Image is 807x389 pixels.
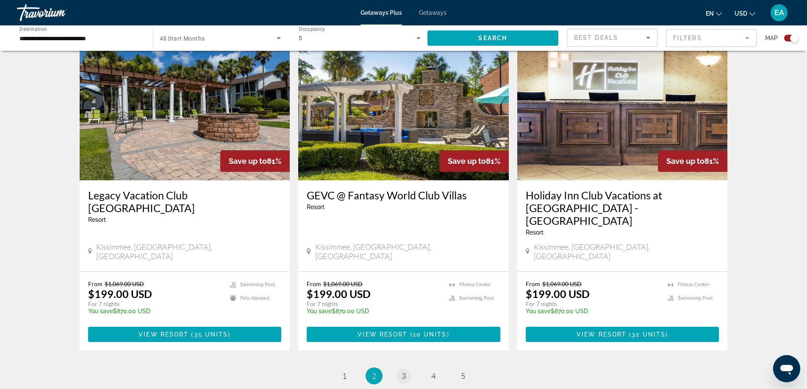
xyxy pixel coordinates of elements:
[361,9,402,16] a: Getaways Plus
[240,282,275,287] span: Swimming Pool
[574,33,650,43] mat-select: Sort by
[358,331,408,338] span: View Resort
[189,331,230,338] span: ( )
[88,216,106,223] span: Resort
[240,295,269,301] span: Pets Allowed
[666,157,704,166] span: Save up to
[706,10,714,17] span: en
[96,242,281,261] span: Kissimmee, [GEOGRAPHIC_DATA], [GEOGRAPHIC_DATA]
[461,371,465,381] span: 5
[307,204,324,210] span: Resort
[139,331,189,338] span: View Resort
[307,287,371,300] p: $199.00 USD
[413,331,447,338] span: 10 units
[706,7,722,19] button: Change language
[459,295,494,301] span: Swimming Pool
[19,26,47,32] span: Destination
[574,34,618,41] span: Best Deals
[627,331,668,338] span: ( )
[17,2,102,24] a: Travorium
[526,229,544,236] span: Resort
[408,331,449,338] span: ( )
[678,295,713,301] span: Swimming Pool
[160,35,205,42] span: All Start Months
[88,327,282,342] button: View Resort(35 units)
[88,300,222,308] p: For 7 nights
[526,287,590,300] p: $199.00 USD
[735,10,747,17] span: USD
[735,7,755,19] button: Change currency
[774,8,784,17] span: EA
[526,189,719,227] a: Holiday Inn Club Vacations at [GEOGRAPHIC_DATA] - [GEOGRAPHIC_DATA]
[307,280,321,287] span: From
[577,331,627,338] span: View Resort
[427,30,559,46] button: Search
[342,371,347,381] span: 1
[80,367,728,384] nav: Pagination
[88,308,113,315] span: You save
[88,287,152,300] p: $199.00 USD
[298,45,509,180] img: A937O01X.jpg
[534,242,719,261] span: Kissimmee, [GEOGRAPHIC_DATA], [GEOGRAPHIC_DATA]
[526,280,540,287] span: From
[315,242,500,261] span: Kissimmee, [GEOGRAPHIC_DATA], [GEOGRAPHIC_DATA]
[80,45,290,180] img: 8614E01X.jpg
[88,280,103,287] span: From
[307,300,441,308] p: For 7 nights
[768,4,790,22] button: User Menu
[666,29,757,47] button: Filter
[517,45,728,180] img: 0670O01X.jpg
[323,280,363,287] span: $1,069.00 USD
[88,189,282,214] a: Legacy Vacation Club [GEOGRAPHIC_DATA]
[88,308,222,315] p: $870.00 USD
[542,280,582,287] span: $1,069.00 USD
[402,371,406,381] span: 3
[448,157,486,166] span: Save up to
[773,355,800,382] iframe: Button to launch messaging window
[526,308,551,315] span: You save
[229,157,267,166] span: Save up to
[632,331,666,338] span: 32 units
[478,35,507,41] span: Search
[220,150,290,172] div: 81%
[459,282,491,287] span: Fitness Center
[526,327,719,342] button: View Resort(32 units)
[307,308,441,315] p: $870.00 USD
[431,371,435,381] span: 4
[105,280,144,287] span: $1,069.00 USD
[526,308,660,315] p: $870.00 USD
[439,150,509,172] div: 81%
[372,371,376,381] span: 2
[658,150,727,172] div: 81%
[299,35,302,41] span: 5
[419,9,446,16] a: Getaways
[678,282,710,287] span: Fitness Center
[765,32,778,44] span: Map
[307,308,332,315] span: You save
[307,189,500,201] a: GEVC @ Fantasy World Club Villas
[194,331,228,338] span: 35 units
[307,327,500,342] button: View Resort(10 units)
[299,26,325,32] span: Occupancy
[526,300,660,308] p: For 7 nights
